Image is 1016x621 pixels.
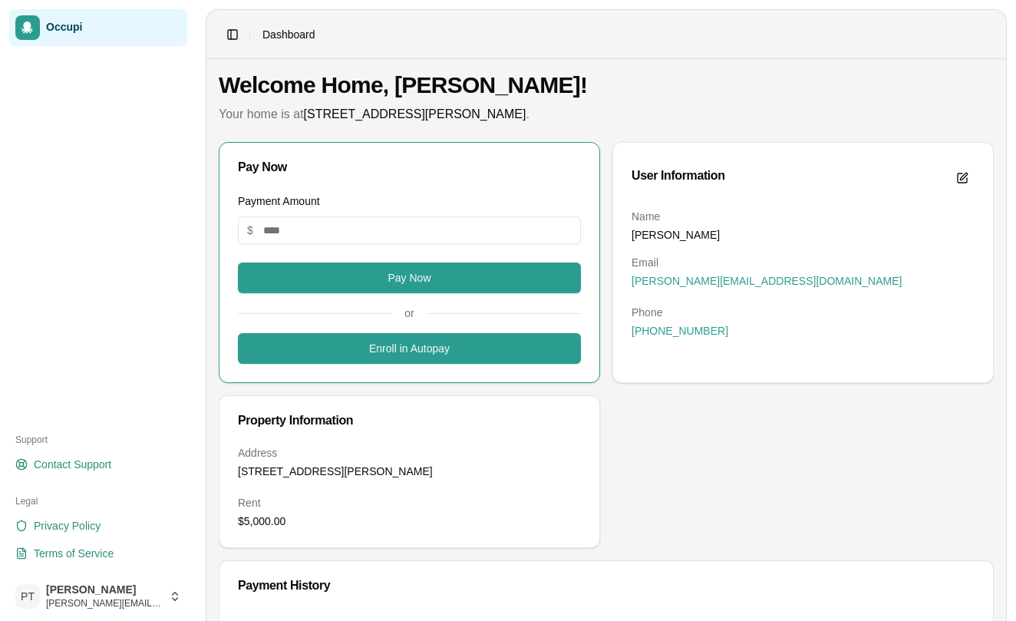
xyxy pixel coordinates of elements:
[632,323,728,339] span: [PHONE_NUMBER]
[9,452,187,477] a: Contact Support
[219,105,994,124] div: Your home is at .
[238,333,581,364] button: Enroll in Autopay
[238,514,581,529] dd: $5,000.00
[262,27,315,42] nav: breadcrumb
[15,584,40,609] span: PT
[9,514,187,538] a: Privacy Policy
[46,21,181,35] span: Occupi
[46,597,163,609] span: [PERSON_NAME][EMAIL_ADDRESS][DOMAIN_NAME]
[9,578,187,615] button: PT[PERSON_NAME][PERSON_NAME][EMAIL_ADDRESS][DOMAIN_NAME]
[9,489,187,514] div: Legal
[247,223,253,238] span: $
[219,71,994,99] h1: Welcome Home, [PERSON_NAME]!
[34,457,111,472] span: Contact Support
[238,464,433,479] button: [STREET_ADDRESS][PERSON_NAME]
[632,209,975,224] dt: Name
[632,305,975,320] dt: Phone
[304,107,526,121] span: [STREET_ADDRESS][PERSON_NAME]
[9,428,187,452] div: Support
[9,9,187,46] a: Occupi
[34,546,114,561] span: Terms of Service
[392,306,426,321] span: or
[34,518,101,533] span: Privacy Policy
[238,495,581,510] dt: Rent
[238,580,975,592] div: Payment History
[632,170,725,182] div: User Information
[9,541,187,566] a: Terms of Service
[238,415,581,427] div: Property Information
[238,161,581,173] div: Pay Now
[46,583,163,597] span: [PERSON_NAME]
[262,27,315,42] span: Dashboard
[238,263,581,293] button: Pay Now
[632,255,975,270] dt: Email
[238,195,320,207] label: Payment Amount
[632,273,902,289] span: [PERSON_NAME][EMAIL_ADDRESS][DOMAIN_NAME]
[632,227,975,243] dd: [PERSON_NAME]
[238,445,581,461] dt: Address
